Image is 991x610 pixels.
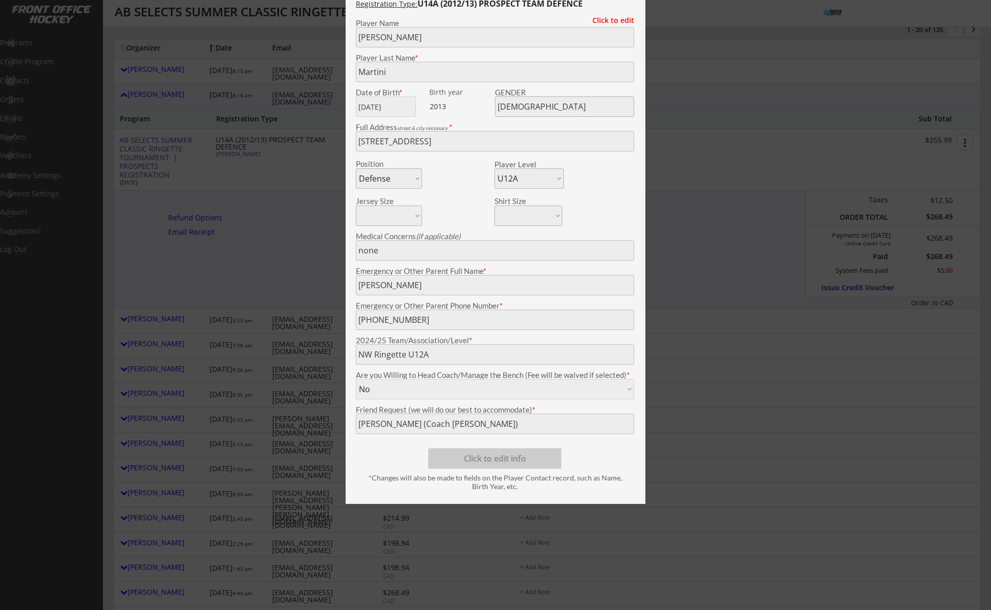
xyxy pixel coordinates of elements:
input: Allergies, injuries, etc. [356,240,634,261]
div: *Changes will also be made to fields on the Player Contact record, such as Name, Birth Year, etc. [361,474,629,491]
em: street & city necessary [397,125,448,131]
div: Player Last Name [356,54,634,62]
button: Click to edit info [428,448,561,469]
input: Street, City, Province/State [356,131,634,151]
div: Shirt Size [494,197,547,205]
div: Jersey Size [356,197,408,205]
div: Are you Willing to Head Coach/Manage the Bench (Fee will be waived if selected) [356,371,634,379]
div: Full Address [356,123,634,131]
div: 2013 [430,101,493,112]
div: Click to edit [585,17,634,24]
div: 2024/25 Team/Association/Level [356,337,634,344]
div: Player Name [356,19,634,27]
div: We are transitioning the system to collect and store date of birth instead of just birth year to ... [429,89,493,96]
div: Player Level [494,161,564,168]
div: GENDER [495,89,634,96]
div: Emergency or Other Parent Phone Number [356,302,634,310]
div: Position [356,160,408,168]
div: Date of Birth [356,89,422,96]
div: Friend Request (we will do our best to accommodate) [356,406,634,414]
div: Emergency or Other Parent Full Name [356,267,634,275]
em: (if applicable) [416,232,460,241]
div: Medical Concerns [356,233,634,240]
div: Birth year [429,89,493,96]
